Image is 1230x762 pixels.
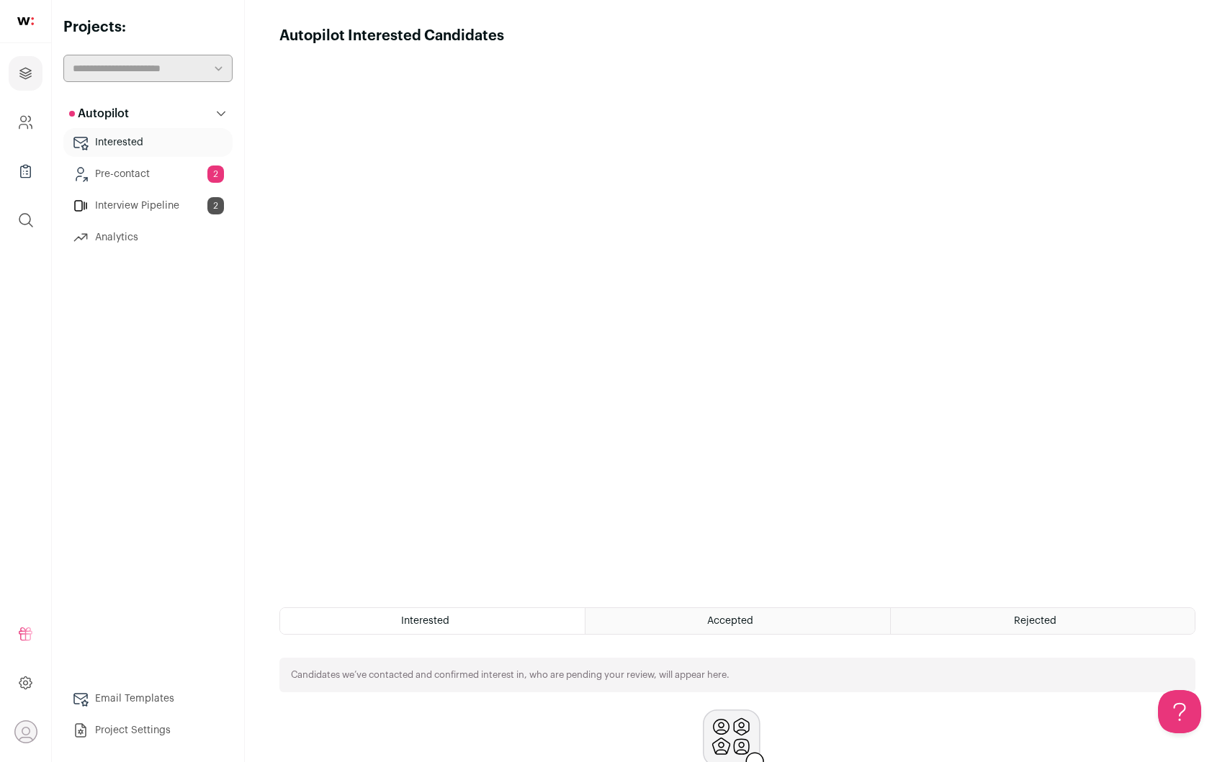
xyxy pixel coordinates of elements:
a: Interview Pipeline2 [63,191,233,220]
p: Autopilot [69,105,129,122]
span: 2 [207,197,224,214]
a: Company Lists [9,154,42,189]
h2: Projects: [63,17,233,37]
iframe: Autopilot Interested [279,46,1195,590]
a: Analytics [63,223,233,252]
a: Project Settings [63,716,233,745]
img: wellfound-shorthand-0d5821cbd27db2630d0214b213865d53afaa358527fdda9d0ea32b1df1b89c2c.svg [17,17,34,25]
a: Projects [9,56,42,91]
a: Rejected [891,608,1195,634]
a: Company and ATS Settings [9,105,42,140]
a: Interested [63,128,233,157]
a: Email Templates [63,684,233,713]
a: Pre-contact2 [63,160,233,189]
button: Autopilot [63,99,233,128]
span: Rejected [1014,616,1056,626]
a: Accepted [585,608,889,634]
p: Candidates we’ve contacted and confirmed interest in, who are pending your review, will appear here. [291,669,730,681]
span: Interested [401,616,449,626]
span: 2 [207,165,224,183]
span: Accepted [707,616,753,626]
iframe: Toggle Customer Support [1158,690,1201,733]
button: Open dropdown [14,720,37,743]
h1: Autopilot Interested Candidates [279,26,504,46]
